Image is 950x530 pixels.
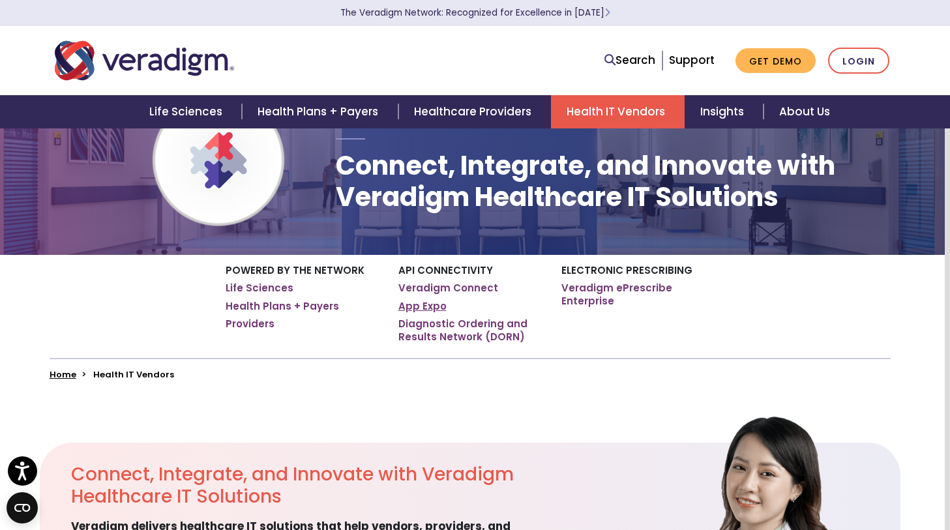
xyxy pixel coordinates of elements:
[604,7,610,19] span: Learn More
[604,52,655,69] a: Search
[226,300,339,313] a: Health Plans + Payers
[551,95,685,128] a: Health IT Vendors
[735,48,816,74] a: Get Demo
[226,317,275,331] a: Providers
[242,95,398,128] a: Health Plans + Payers
[398,317,542,343] a: Diagnostic Ordering and Results Network (DORN)
[669,52,715,68] a: Support
[226,282,293,295] a: Life Sciences
[398,95,551,128] a: Healthcare Providers
[55,39,234,82] img: Veradigm logo
[7,492,38,523] button: Open CMP widget
[340,7,610,19] a: The Veradigm Network: Recognized for Excellence in [DATE]Learn More
[71,464,542,507] h2: Connect, Integrate, and Innovate with Veradigm Healthcare IT Solutions
[336,150,890,213] h1: Connect, Integrate, and Innovate with Veradigm Healthcare IT Solutions
[398,300,447,313] a: App Expo
[685,95,764,128] a: Insights
[561,282,715,307] a: Veradigm ePrescribe Enterprise
[134,95,242,128] a: Life Sciences
[398,282,498,295] a: Veradigm Connect
[50,368,76,381] a: Home
[764,95,846,128] a: About Us
[828,48,889,74] a: Login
